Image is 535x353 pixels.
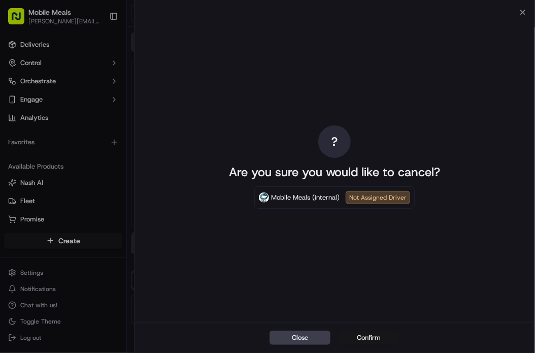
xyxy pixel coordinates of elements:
div: ? [318,125,351,158]
button: Close [270,331,330,345]
button: Confirm [339,331,399,345]
img: Mobile Meals (internal) [259,192,269,203]
span: Mobile Meals (internal) [271,192,340,203]
p: Are you sure you would like to cancel? [229,164,441,180]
